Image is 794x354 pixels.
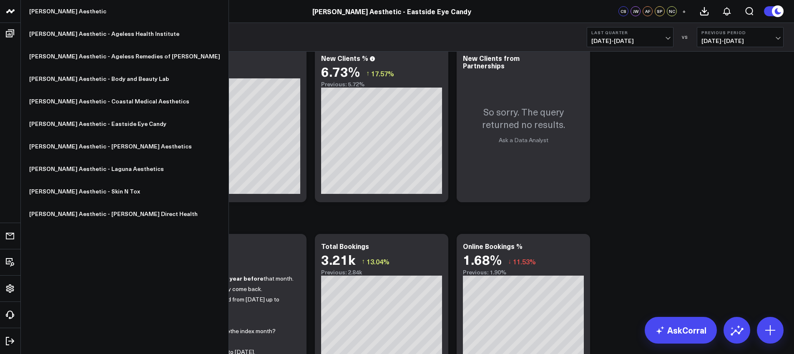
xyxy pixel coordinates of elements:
button: Last Quarter[DATE]-[DATE] [587,27,673,47]
p: So sorry. The query returned no results. [465,105,582,131]
div: New Clients from Partnerships [463,53,520,70]
a: [PERSON_NAME] Aesthetic - Eastside Eye Candy [21,113,229,135]
span: [DATE] - [DATE] [701,38,779,44]
div: Previous: 2.84k [321,269,442,276]
a: [PERSON_NAME] Aesthetic - [PERSON_NAME] Direct Health [21,203,229,225]
span: ↓ [508,256,511,267]
a: Ask a Data Analyst [499,136,548,144]
div: Previous: 5.72% [321,81,442,88]
span: [DATE] - [DATE] [591,38,669,44]
a: [PERSON_NAME] Aesthetic - Ageless Health Institute [21,23,229,45]
a: [PERSON_NAME] Aesthetic - [PERSON_NAME] Aesthetics [21,135,229,158]
div: SP [655,6,665,16]
div: 3.21k [321,252,355,267]
div: New Clients % [321,53,368,63]
span: + [682,8,686,14]
button: + [679,6,689,16]
div: 6.73% [321,64,360,79]
div: AF [643,6,653,16]
a: [PERSON_NAME] Aesthetic - Laguna Aesthetics [21,158,229,180]
a: [PERSON_NAME] Aesthetic - Skin N Tox [21,180,229,203]
span: ↑ [362,256,365,267]
a: [PERSON_NAME] Aesthetic - Eastside Eye Candy [312,7,471,16]
a: [PERSON_NAME] Aesthetic - Ageless Remedies of [PERSON_NAME] [21,45,229,68]
span: ↑ [366,68,369,79]
div: CS [618,6,628,16]
div: Previous: 1.90% [463,269,584,276]
span: 11.53% [513,257,536,266]
div: 1.68% [463,252,502,267]
div: Online Bookings % [463,241,523,251]
a: [PERSON_NAME] Aesthetic - Body and Beauty Lab [21,68,229,90]
div: JW [631,6,641,16]
a: AskCorral [645,317,717,344]
button: Previous Period[DATE]-[DATE] [697,27,784,47]
b: Last Quarter [591,30,669,35]
span: 13.04% [367,257,389,266]
a: [PERSON_NAME] Aesthetic - Coastal Medical Aesthetics [21,90,229,113]
div: VS [678,35,693,40]
strong: 2 years to 1 year before [195,274,264,282]
div: Total Bookings [321,241,369,251]
span: 17.57% [371,69,394,78]
b: Previous Period [701,30,779,35]
div: NC [667,6,677,16]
